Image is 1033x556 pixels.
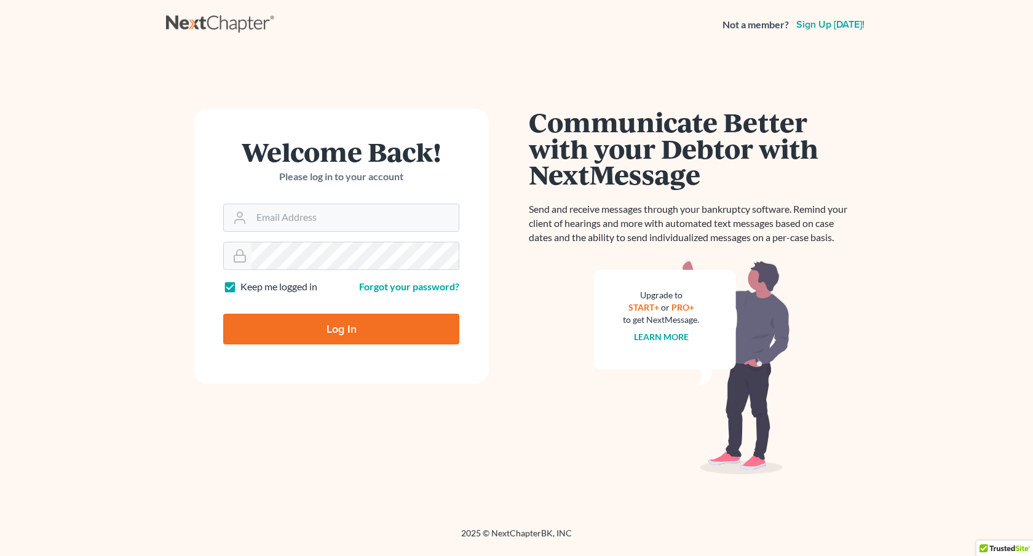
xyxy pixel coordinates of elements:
img: nextmessage_bg-59042aed3d76b12b5cd301f8e5b87938c9018125f34e5fa2b7a6b67550977c72.svg [593,260,790,475]
a: PRO+ [671,302,694,312]
h1: Welcome Back! [223,138,459,165]
input: Email Address [251,204,459,231]
span: or [661,302,670,312]
a: Learn more [634,332,689,342]
div: Upgrade to [623,289,699,301]
label: Keep me logged in [240,280,317,294]
p: Send and receive messages through your bankruptcy software. Remind your client of hearings and mo... [529,202,855,245]
a: START+ [628,302,659,312]
div: 2025 © NextChapterBK, INC [166,527,867,549]
input: Log In [223,314,459,344]
strong: Not a member? [722,18,789,32]
p: Please log in to your account [223,170,459,184]
a: Forgot your password? [359,280,459,292]
h1: Communicate Better with your Debtor with NextMessage [529,109,855,188]
a: Sign up [DATE]! [794,20,867,30]
div: to get NextMessage. [623,314,699,326]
